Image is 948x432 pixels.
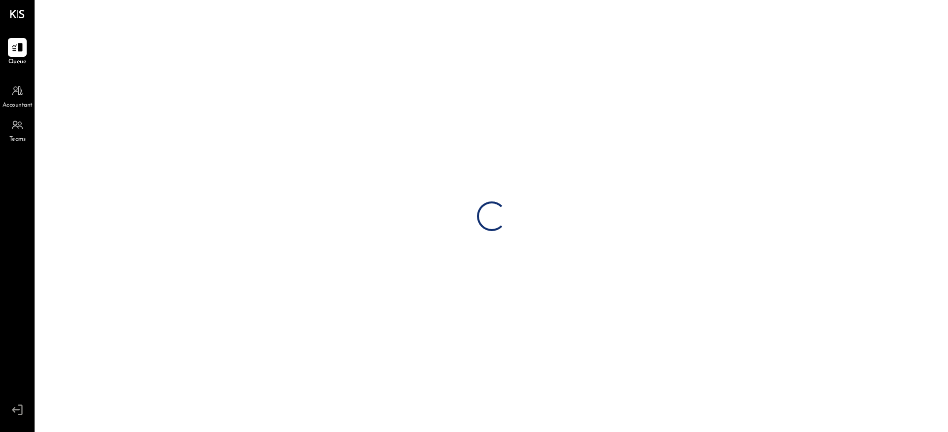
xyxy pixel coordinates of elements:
a: Teams [0,116,34,144]
span: Accountant [2,101,33,110]
span: Queue [8,58,27,67]
a: Queue [0,38,34,67]
a: Accountant [0,81,34,110]
span: Teams [9,135,26,144]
